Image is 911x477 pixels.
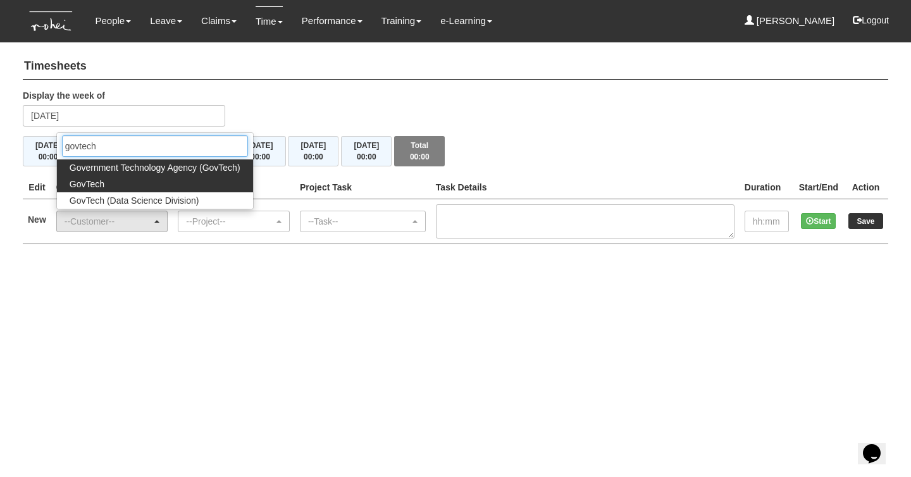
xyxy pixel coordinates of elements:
[23,176,51,199] th: Edit
[70,194,199,207] span: GovTech (Data Science Division)
[186,215,274,228] div: --Project--
[62,135,248,157] input: Search
[801,213,836,229] button: Start
[302,6,363,35] a: Performance
[39,152,58,161] span: 00:00
[23,136,888,166] div: Timesheet Week Summary
[745,211,789,232] input: hh:mm
[150,6,182,35] a: Leave
[381,6,422,35] a: Training
[56,211,168,232] button: --Customer--
[51,176,173,199] th: Client
[304,152,323,161] span: 00:00
[341,136,392,166] button: [DATE]00:00
[745,6,835,35] a: [PERSON_NAME]
[23,89,105,102] label: Display the week of
[431,176,740,199] th: Task Details
[235,136,286,166] button: [DATE]00:00
[28,213,46,226] label: New
[300,211,426,232] button: --Task--
[440,6,492,35] a: e-Learning
[23,54,888,80] h4: Timesheets
[410,152,430,161] span: 00:00
[288,136,338,166] button: [DATE]00:00
[844,5,898,35] button: Logout
[357,152,376,161] span: 00:00
[70,161,240,174] span: Government Technology Agency (GovTech)
[858,426,898,464] iframe: chat widget
[394,136,445,166] button: Total00:00
[70,178,104,190] span: GovTech
[95,6,131,35] a: People
[178,211,290,232] button: --Project--
[256,6,283,36] a: Time
[794,176,843,199] th: Start/End
[843,176,888,199] th: Action
[740,176,794,199] th: Duration
[23,136,73,166] button: [DATE]00:00
[308,215,410,228] div: --Task--
[848,213,883,229] input: Save
[201,6,237,35] a: Claims
[295,176,431,199] th: Project Task
[251,152,270,161] span: 00:00
[65,215,152,228] div: --Customer--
